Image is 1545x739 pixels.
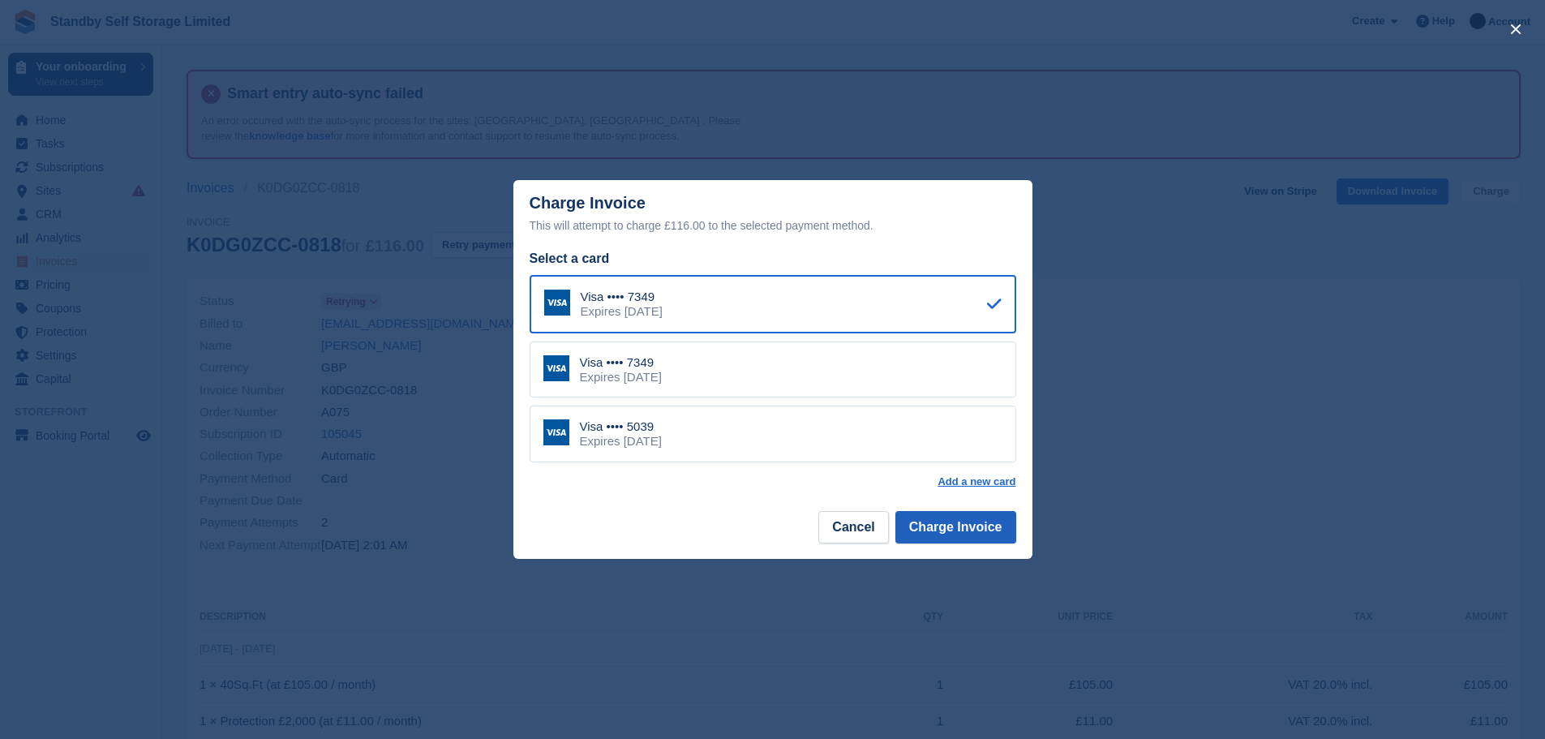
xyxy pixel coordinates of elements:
[530,194,1016,235] div: Charge Invoice
[544,290,570,316] img: Visa Logo
[580,370,662,385] div: Expires [DATE]
[580,355,662,370] div: Visa •••• 7349
[1503,16,1529,42] button: close
[818,511,888,544] button: Cancel
[580,434,662,449] div: Expires [DATE]
[530,216,1016,235] div: This will attempt to charge £116.00 to the selected payment method.
[938,475,1015,488] a: Add a new card
[543,419,569,445] img: Visa Logo
[580,419,662,434] div: Visa •••• 5039
[530,249,1016,269] div: Select a card
[543,355,569,381] img: Visa Logo
[581,304,663,319] div: Expires [DATE]
[581,290,663,304] div: Visa •••• 7349
[895,511,1016,544] button: Charge Invoice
